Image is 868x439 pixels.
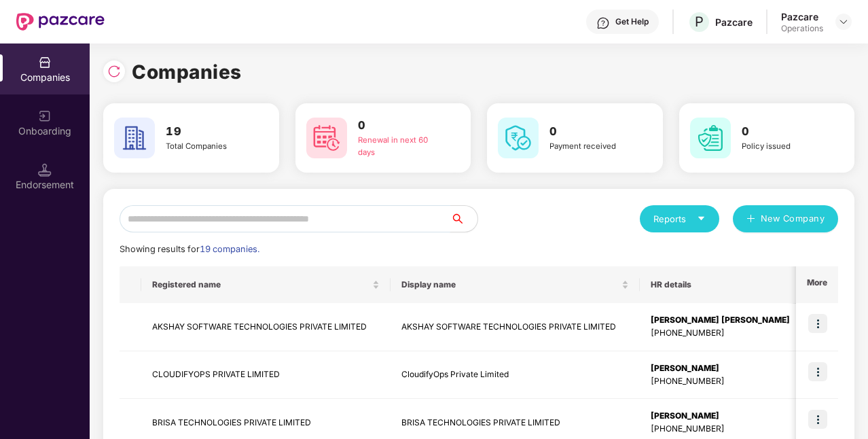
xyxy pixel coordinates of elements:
[733,205,838,232] button: plusNew Company
[358,117,443,135] h3: 0
[132,57,242,87] h1: Companies
[152,279,369,290] span: Registered name
[653,212,706,226] div: Reports
[838,16,849,27] img: svg+xml;base64,PHN2ZyBpZD0iRHJvcGRvd24tMzJ4MzIiIHhtbG5zPSJodHRwOi8vd3d3LnczLm9yZy8yMDAwL3N2ZyIgd2...
[38,163,52,177] img: svg+xml;base64,PHN2ZyB3aWR0aD0iMTQuNSIgaGVpZ2h0PSIxNC41IiB2aWV3Qm94PSIwIDAgMTYgMTYiIGZpbGw9Im5vbm...
[391,351,640,400] td: CloudifyOps Private Limited
[16,13,105,31] img: New Pazcare Logo
[401,279,619,290] span: Display name
[200,244,259,254] span: 19 companies.
[450,205,478,232] button: search
[808,410,827,429] img: icon
[549,141,634,153] div: Payment received
[141,351,391,400] td: CLOUDIFYOPS PRIVATE LIMITED
[114,118,155,158] img: svg+xml;base64,PHN2ZyB4bWxucz0iaHR0cDovL3d3dy53My5vcmcvMjAwMC9zdmciIHdpZHRoPSI2MCIgaGVpZ2h0PSI2MC...
[781,10,823,23] div: Pazcare
[796,266,838,303] th: More
[651,327,790,340] div: [PHONE_NUMBER]
[651,410,790,423] div: [PERSON_NAME]
[38,109,52,123] img: svg+xml;base64,PHN2ZyB3aWR0aD0iMjAiIGhlaWdodD0iMjAiIHZpZXdCb3g9IjAgMCAyMCAyMCIgZmlsbD0ibm9uZSIgeG...
[498,118,539,158] img: svg+xml;base64,PHN2ZyB4bWxucz0iaHR0cDovL3d3dy53My5vcmcvMjAwMC9zdmciIHdpZHRoPSI2MCIgaGVpZ2h0PSI2MC...
[120,244,259,254] span: Showing results for
[697,214,706,223] span: caret-down
[808,314,827,333] img: icon
[306,118,347,158] img: svg+xml;base64,PHN2ZyB4bWxucz0iaHR0cDovL3d3dy53My5vcmcvMjAwMC9zdmciIHdpZHRoPSI2MCIgaGVpZ2h0PSI2MC...
[391,266,640,303] th: Display name
[615,16,649,27] div: Get Help
[596,16,610,30] img: svg+xml;base64,PHN2ZyBpZD0iSGVscC0zMngzMiIgeG1sbnM9Imh0dHA6Ly93d3cudzMub3JnLzIwMDAvc3ZnIiB3aWR0aD...
[107,65,121,78] img: svg+xml;base64,PHN2ZyBpZD0iUmVsb2FkLTMyeDMyIiB4bWxucz0iaHR0cDovL3d3dy53My5vcmcvMjAwMC9zdmciIHdpZH...
[549,123,634,141] h3: 0
[808,362,827,381] img: icon
[742,123,827,141] h3: 0
[651,423,790,436] div: [PHONE_NUMBER]
[38,56,52,69] img: svg+xml;base64,PHN2ZyBpZD0iQ29tcGFuaWVzIiB4bWxucz0iaHR0cDovL3d3dy53My5vcmcvMjAwMC9zdmciIHdpZHRoPS...
[746,214,755,225] span: plus
[715,16,753,29] div: Pazcare
[450,213,477,224] span: search
[141,303,391,351] td: AKSHAY SOFTWARE TECHNOLOGIES PRIVATE LIMITED
[166,123,251,141] h3: 19
[690,118,731,158] img: svg+xml;base64,PHN2ZyB4bWxucz0iaHR0cDovL3d3dy53My5vcmcvMjAwMC9zdmciIHdpZHRoPSI2MCIgaGVpZ2h0PSI2MC...
[651,362,790,375] div: [PERSON_NAME]
[761,212,825,226] span: New Company
[651,375,790,388] div: [PHONE_NUMBER]
[742,141,827,153] div: Policy issued
[358,135,443,159] div: Renewal in next 60 days
[391,303,640,351] td: AKSHAY SOFTWARE TECHNOLOGIES PRIVATE LIMITED
[166,141,251,153] div: Total Companies
[695,14,704,30] span: P
[651,314,790,327] div: [PERSON_NAME] [PERSON_NAME]
[781,23,823,34] div: Operations
[141,266,391,303] th: Registered name
[640,266,801,303] th: HR details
